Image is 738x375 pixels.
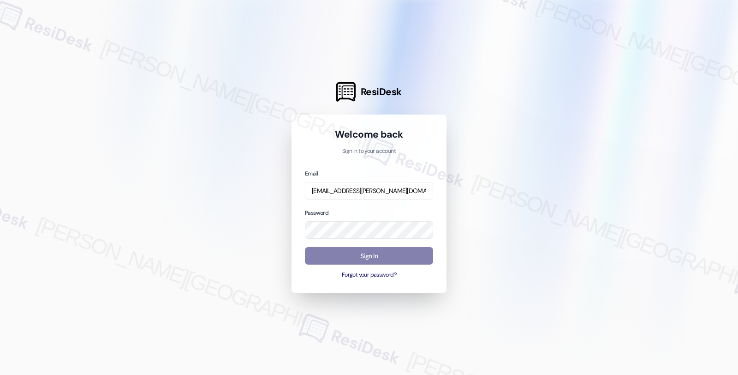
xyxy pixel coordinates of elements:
label: Password [305,209,328,217]
input: name@example.com [305,182,433,200]
button: Sign In [305,247,433,265]
p: Sign in to your account [305,147,433,156]
span: ResiDesk [361,85,402,98]
label: Email [305,170,318,177]
h1: Welcome back [305,128,433,141]
button: Forgot your password? [305,271,433,279]
img: ResiDesk Logo [336,82,356,102]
